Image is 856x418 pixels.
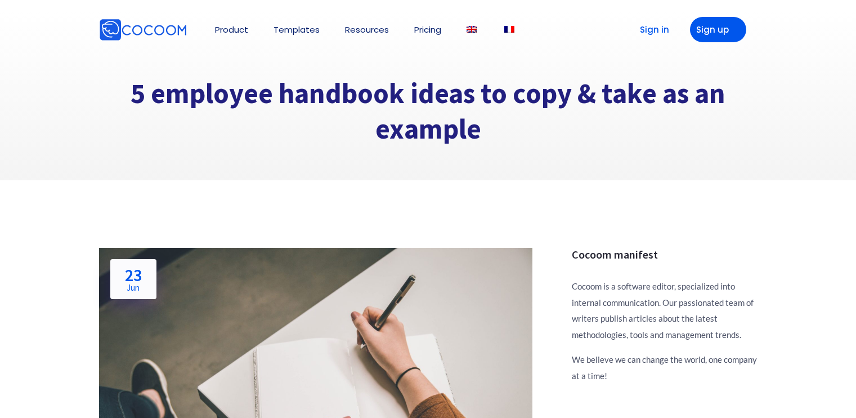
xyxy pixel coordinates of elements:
[572,352,758,384] p: We believe we can change the world, one company at a time!
[345,25,389,34] a: Resources
[690,17,746,42] a: Sign up
[99,19,187,41] img: Cocoom
[572,248,758,261] h3: Cocoom manifest
[572,278,758,343] p: Cocoom is a software editor, specialized into internal communication. Our passionated team of wri...
[99,76,758,146] h1: 5 employee handbook ideas to copy & take as an example
[274,25,320,34] a: Templates
[414,25,441,34] a: Pricing
[110,259,156,299] a: 23Jun
[622,17,679,42] a: Sign in
[215,25,248,34] a: Product
[125,266,142,292] h2: 23
[467,26,477,33] img: English
[189,29,190,30] img: Cocoom
[504,26,514,33] img: French
[125,283,142,292] span: Jun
